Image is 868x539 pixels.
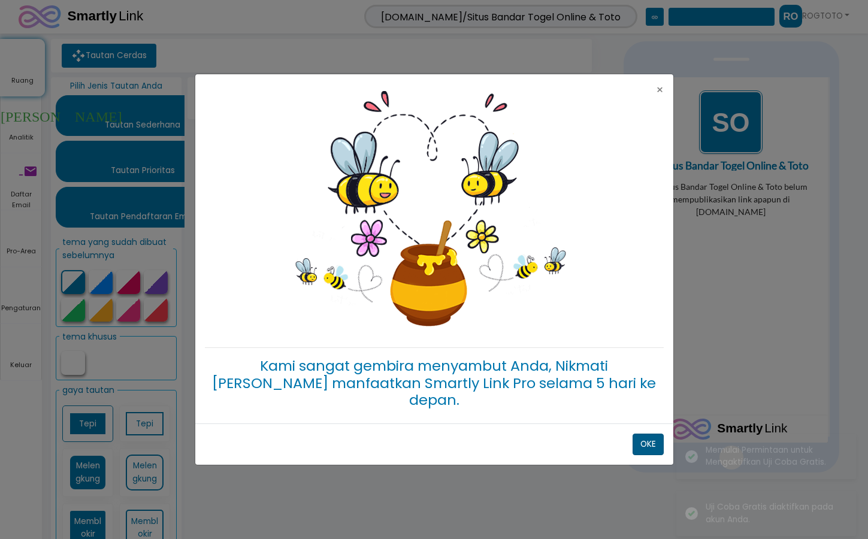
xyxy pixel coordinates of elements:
[640,438,656,450] font: OKE
[271,84,589,338] img: bee-premium.png
[633,434,664,455] button: OKE
[706,435,826,459] font: Memulai Permintaan untuk Mengaktifkan Uji Coba Gratis.
[19,82,176,95] font: @Situs Bandar Togel Online & Toto
[39,341,155,362] img: logo.svg
[706,492,833,516] font: Uji Coba Gratis diaktifkan pada akun Anda.
[20,104,174,140] font: @Situs Bandar Togel Online & Toto belum mempublikasikan link apapun di [DOMAIN_NAME]
[212,356,656,410] font: Kami sangat gembira menyambut Anda, Nikmati [PERSON_NAME] manfaatkan Smartly Link Pro selama 5 ha...
[656,81,664,98] font: ×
